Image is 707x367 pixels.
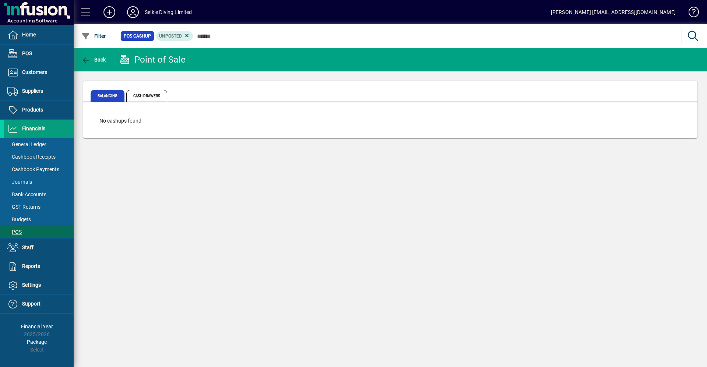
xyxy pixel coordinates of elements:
a: Settings [4,276,74,294]
mat-chip: Status: Unposted [156,31,193,41]
span: Cashbook Receipts [7,154,56,160]
span: Back [81,57,106,63]
a: Cashbook Receipts [4,151,74,163]
div: No cashups found [92,110,149,132]
button: Profile [121,6,145,19]
a: Staff [4,239,74,257]
button: Back [80,53,108,66]
span: Bank Accounts [7,191,46,197]
span: Unposted [159,33,182,39]
div: [PERSON_NAME] [EMAIL_ADDRESS][DOMAIN_NAME] [551,6,676,18]
a: Budgets [4,213,74,226]
span: GST Returns [7,204,41,210]
a: Home [4,26,74,44]
span: Staff [22,244,34,250]
span: Home [22,32,36,38]
span: Customers [22,69,47,75]
a: POS [4,226,74,238]
span: Journals [7,179,32,185]
span: General Ledger [7,141,46,147]
a: GST Returns [4,201,74,213]
a: Cashbook Payments [4,163,74,176]
a: POS [4,45,74,63]
span: Filter [81,33,106,39]
app-page-header-button: Back [74,53,114,66]
span: Cash Drawers [126,90,167,102]
a: General Ledger [4,138,74,151]
span: Products [22,107,43,113]
span: Financials [22,126,45,131]
span: Suppliers [22,88,43,94]
span: Settings [22,282,41,288]
span: Budgets [7,216,31,222]
span: Reports [22,263,40,269]
a: Bank Accounts [4,188,74,201]
a: Knowledge Base [683,1,698,25]
div: Selkie Diving Limited [145,6,192,18]
a: Products [4,101,74,119]
span: POS Cashup [124,32,151,40]
span: Package [27,339,47,345]
a: Support [4,295,74,313]
a: Suppliers [4,82,74,100]
button: Filter [80,29,108,43]
span: Balancing [91,90,124,102]
button: Add [98,6,121,19]
div: Point of Sale [120,54,186,66]
span: Cashbook Payments [7,166,59,172]
a: Customers [4,63,74,82]
a: Journals [4,176,74,188]
span: Financial Year [21,324,53,329]
span: POS [22,50,32,56]
span: Support [22,301,41,307]
a: Reports [4,257,74,276]
span: POS [7,229,22,235]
